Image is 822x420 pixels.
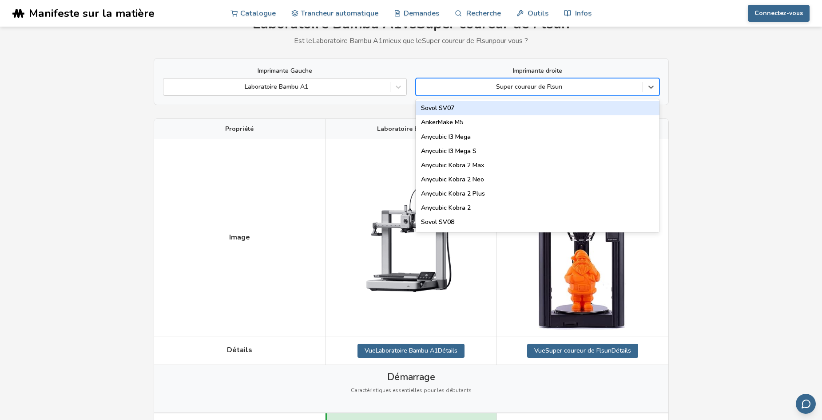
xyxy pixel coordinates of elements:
div: Anycubic Kobra 2 [416,201,659,215]
span: Laboratoire Bambu A1 [377,126,445,133]
a: VueLaboratoire Bambu A1Détails [357,344,465,358]
span: Propriété [225,126,254,133]
h1: Laboratoire Bambu A1 vs Super coureur de Flsun [154,16,669,32]
span: Manifeste sur la matière [29,7,155,20]
input: Super coureur de FlsunSovol SV07AnkerMake M5Anycubic I3 MegaAnycubic I3 Mega SAnycubic Kobra 2 Ma... [421,83,422,90]
span: Image [229,233,250,241]
input: Laboratoire Bambu A1 [168,83,170,90]
div: Anycubic Kobra 2 Max [416,158,659,173]
div: Sovol SV07 [416,101,659,115]
img: Flsun Super Racer [538,146,627,330]
div: Anycubic I3 Mega S [416,144,659,158]
button: Connectez-vous [748,5,810,22]
div: Creality Hi [416,229,659,243]
span: Démarrage [387,372,435,382]
label: Imprimante Gauche [163,67,407,75]
div: AnkerMake M5 [416,115,659,130]
span: Détails [227,346,252,354]
a: VueSuper coureur de FlsunDétails [527,344,638,358]
div: Anycubic I3 Mega [416,130,659,144]
span: Caractéristiques essentielles pour les débutants [351,388,472,394]
button: Send feedback via email [796,394,816,414]
img: Bambu Lab A1 [366,184,455,291]
div: Anycubic Kobra 2 Neo [416,173,659,187]
label: Imprimante droite [416,67,659,75]
p: Est le Laboratoire Bambu A1 mieux que le Super coureur de Flsun pour vous ? [154,37,669,45]
div: Sovol SV08 [416,215,659,229]
div: Anycubic Kobra 2 Plus [416,187,659,201]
